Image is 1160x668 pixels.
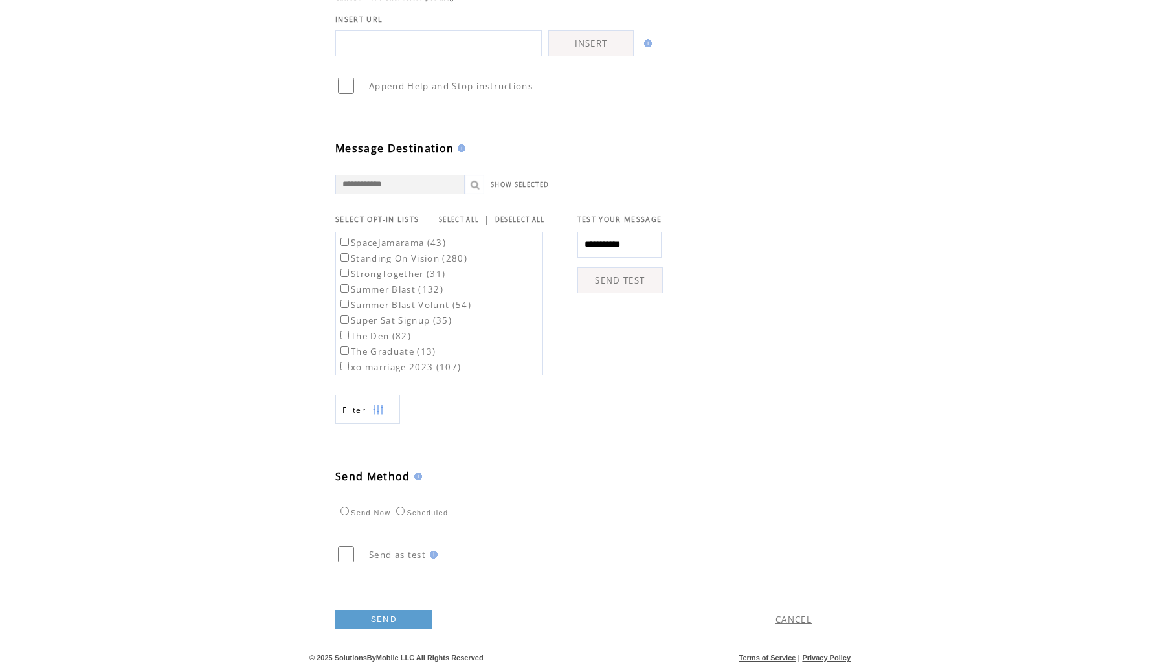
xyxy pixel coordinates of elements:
[335,215,419,224] span: SELECT OPT-IN LISTS
[338,315,452,326] label: Super Sat Signup (35)
[340,300,349,308] input: Summer Blast Volunt (54)
[338,268,445,280] label: StrongTogether (31)
[309,654,484,662] span: © 2025 SolutionsByMobile LLC All Rights Reserved
[340,315,349,324] input: Super Sat Signup (35)
[410,473,422,480] img: help.gif
[548,30,634,56] a: INSERT
[335,395,400,424] a: Filter
[338,252,467,264] label: Standing On Vision (280)
[338,346,436,357] label: The Graduate (13)
[338,237,446,249] label: SpaceJamarama (43)
[426,551,438,559] img: help.gif
[798,654,800,662] span: |
[369,549,426,561] span: Send as test
[340,253,349,262] input: Standing On Vision (280)
[338,330,411,342] label: The Den (82)
[775,614,812,625] a: CANCEL
[495,216,545,224] a: DESELECT ALL
[454,144,465,152] img: help.gif
[335,15,383,24] span: INSERT URL
[802,654,851,662] a: Privacy Policy
[439,216,479,224] a: SELECT ALL
[340,362,349,370] input: xo marriage 2023 (107)
[393,509,448,517] label: Scheduled
[340,507,349,515] input: Send Now
[340,269,349,277] input: StrongTogether (31)
[335,610,432,629] a: SEND
[335,141,454,155] span: Message Destination
[372,395,384,425] img: filters.png
[338,299,471,311] label: Summer Blast Volunt (54)
[338,284,443,295] label: Summer Blast (132)
[337,509,390,517] label: Send Now
[340,238,349,246] input: SpaceJamarama (43)
[484,214,489,225] span: |
[340,284,349,293] input: Summer Blast (132)
[577,267,663,293] a: SEND TEST
[340,346,349,355] input: The Graduate (13)
[338,361,461,373] label: xo marriage 2023 (107)
[491,181,549,189] a: SHOW SELECTED
[369,80,533,92] span: Append Help and Stop instructions
[342,405,366,416] span: Show filters
[396,507,405,515] input: Scheduled
[335,469,410,484] span: Send Method
[640,39,652,47] img: help.gif
[577,215,662,224] span: TEST YOUR MESSAGE
[340,331,349,339] input: The Den (82)
[739,654,796,662] a: Terms of Service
